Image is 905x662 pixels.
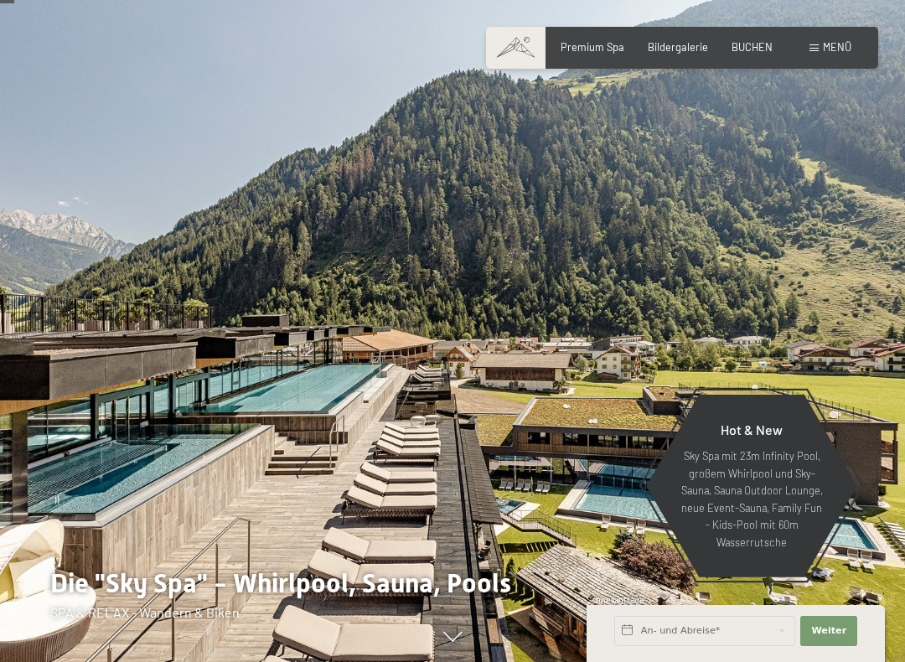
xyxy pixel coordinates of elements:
[800,616,857,646] button: Weiter
[645,394,858,578] a: Hot & New Sky Spa mit 23m Infinity Pool, großem Whirlpool und Sky-Sauna, Sauna Outdoor Lounge, ne...
[811,624,846,638] span: Weiter
[648,40,708,54] a: Bildergalerie
[823,40,851,54] span: Menü
[561,40,624,54] a: Premium Spa
[587,595,644,605] span: Schnellanfrage
[732,40,773,54] a: BUCHEN
[679,447,825,551] p: Sky Spa mit 23m Infinity Pool, großem Whirlpool und Sky-Sauna, Sauna Outdoor Lounge, neue Event-S...
[721,422,783,437] span: Hot & New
